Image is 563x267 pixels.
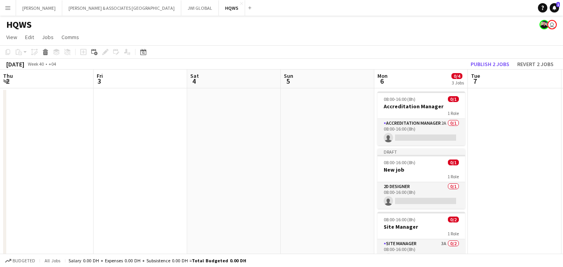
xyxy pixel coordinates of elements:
[377,149,465,155] div: Draft
[39,32,57,42] a: Jobs
[42,34,54,41] span: Jobs
[6,19,32,30] h1: HQWS
[58,32,82,42] a: Comms
[384,217,415,222] span: 08:00-16:00 (8h)
[448,110,459,116] span: 1 Role
[377,72,388,79] span: Mon
[3,32,20,42] a: View
[3,72,13,79] span: Thu
[514,59,557,69] button: Revert 2 jobs
[49,61,56,67] div: +04
[6,34,17,41] span: View
[470,77,480,86] span: 7
[452,80,464,86] div: 3 Jobs
[377,223,465,230] h3: Site Manager
[377,119,465,145] app-card-role: Accreditation Manager2A0/108:00-16:00 (8h)
[467,59,512,69] button: Publish 2 jobs
[13,258,35,263] span: Budgeted
[6,60,24,68] div: [DATE]
[550,3,559,13] a: 1
[25,34,34,41] span: Edit
[377,166,465,173] h3: New job
[22,32,37,42] a: Edit
[283,77,293,86] span: 5
[384,159,415,165] span: 08:00-16:00 (8h)
[61,34,79,41] span: Comms
[540,20,549,29] app-user-avatar: Glenn Lloyd
[448,174,459,179] span: 1 Role
[2,77,13,86] span: 2
[448,159,459,165] span: 0/1
[96,77,103,86] span: 3
[451,73,462,79] span: 0/4
[62,0,181,16] button: [PERSON_NAME] & ASSOCIATES [GEOGRAPHIC_DATA]
[26,61,45,67] span: Week 40
[4,256,36,265] button: Budgeted
[377,103,465,110] h3: Accreditation Manager
[181,0,219,16] button: JWI GLOBAL
[471,72,480,79] span: Tue
[189,77,199,86] span: 4
[43,258,62,263] span: All jobs
[547,20,557,29] app-user-avatar: THAEE HR
[376,77,388,86] span: 6
[192,258,246,263] span: Total Budgeted 0.00 DH
[377,182,465,209] app-card-role: 2D Designer0/108:00-16:00 (8h)
[69,258,246,263] div: Salary 0.00 DH + Expenses 0.00 DH + Subsistence 0.00 DH =
[284,72,293,79] span: Sun
[219,0,245,16] button: HQWS
[377,91,465,145] app-job-card: 08:00-16:00 (8h)0/1Accreditation Manager1 RoleAccreditation Manager2A0/108:00-16:00 (8h)
[448,96,459,102] span: 0/1
[448,217,459,222] span: 0/2
[377,149,465,209] app-job-card: Draft08:00-16:00 (8h)0/1New job1 Role2D Designer0/108:00-16:00 (8h)
[384,96,415,102] span: 08:00-16:00 (8h)
[16,0,62,16] button: [PERSON_NAME]
[556,2,560,7] span: 1
[448,231,459,237] span: 1 Role
[97,72,103,79] span: Fri
[190,72,199,79] span: Sat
